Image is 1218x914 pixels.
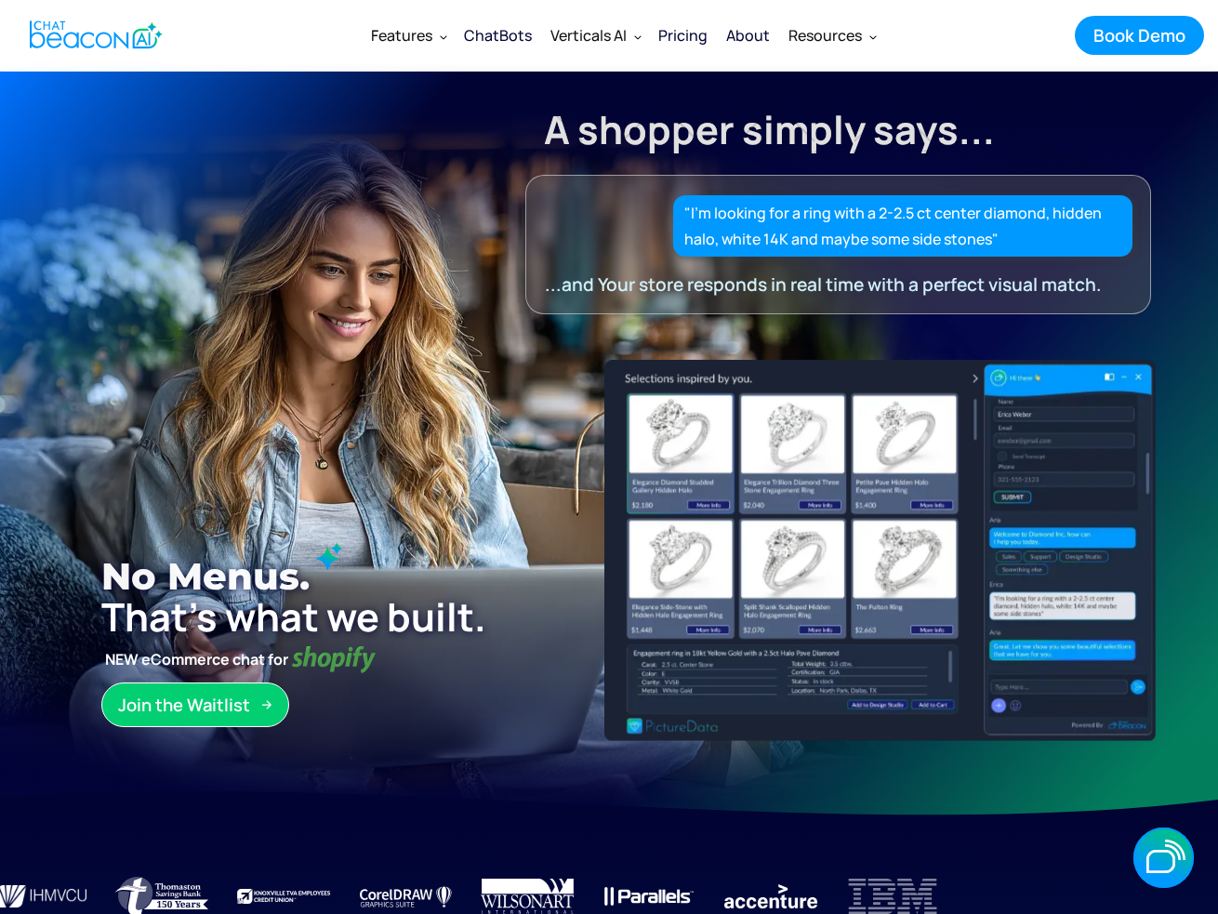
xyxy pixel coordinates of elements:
div: Verticals AI [550,22,627,48]
div: "I’m looking for a ring with a 2-2.5 ct center diamond, hidden halo, white 14K and maybe some sid... [684,200,1122,252]
strong: A shopper simply says... [544,103,995,155]
div: Resources [779,13,884,58]
img: ChatBeacon New UI Experience [604,360,1156,741]
a: home [14,12,173,58]
a: Book Demo [1075,16,1204,55]
div: Book Demo [1093,23,1185,47]
img: Dropdown [440,33,447,40]
img: Dropdown [634,33,642,40]
div: ChatBots [464,22,532,48]
a: ChatBots [455,11,541,60]
a: Join the Waitlist [101,682,289,727]
div: Verticals AI [541,13,649,58]
div: Pricing [658,22,708,48]
a: Pricing [649,11,717,60]
div: Features [371,22,432,48]
div: About [726,22,770,48]
strong: NEW eCommerce chat for [101,646,292,672]
div: ...and Your store responds in real time with a perfect visual match. [545,272,1106,298]
strong: That’s what we built. [101,590,486,642]
div: Features [362,13,455,58]
div: Join the Waitlist [118,693,250,717]
a: About [717,11,779,60]
img: Dropdown [869,33,877,40]
h1: No Menus. [101,547,561,606]
img: Arrow [261,699,272,710]
div: Resources [788,22,862,48]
